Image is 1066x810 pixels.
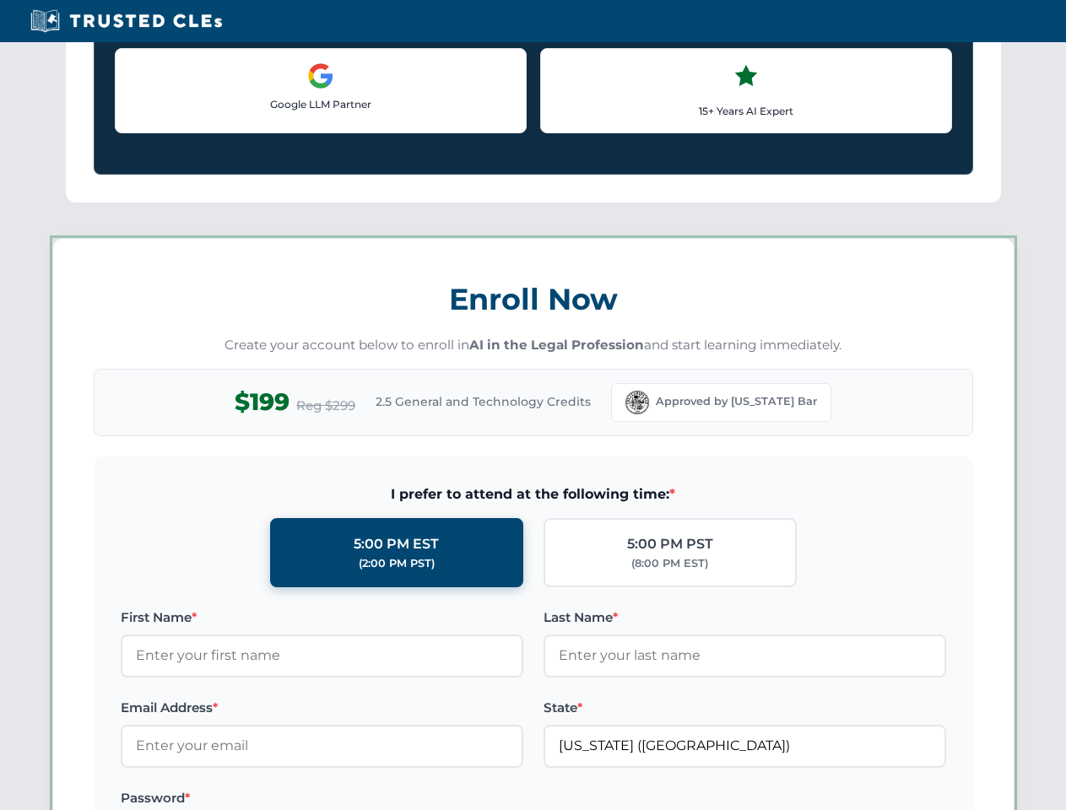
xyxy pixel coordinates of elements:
img: Trusted CLEs [25,8,227,34]
label: Password [121,788,523,808]
p: 15+ Years AI Expert [555,103,938,119]
span: 2.5 General and Technology Credits [376,392,591,411]
p: Create your account below to enroll in and start learning immediately. [94,336,973,355]
span: Reg $299 [296,396,355,416]
span: I prefer to attend at the following time: [121,483,946,505]
strong: AI in the Legal Profession [469,337,644,353]
div: (8:00 PM EST) [631,555,708,572]
label: First Name [121,607,523,628]
input: Enter your last name [544,634,946,677]
span: Approved by [US_STATE] Bar [656,393,817,410]
input: Enter your email [121,725,523,767]
label: Last Name [544,607,946,628]
label: State [544,698,946,718]
img: Google [307,62,334,89]
input: Florida (FL) [544,725,946,767]
div: 5:00 PM EST [354,533,439,555]
div: (2:00 PM PST) [359,555,435,572]
h3: Enroll Now [94,273,973,326]
div: 5:00 PM PST [627,533,713,555]
span: $199 [235,383,289,421]
input: Enter your first name [121,634,523,677]
img: Florida Bar [625,391,649,414]
p: Google LLM Partner [129,96,512,112]
label: Email Address [121,698,523,718]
